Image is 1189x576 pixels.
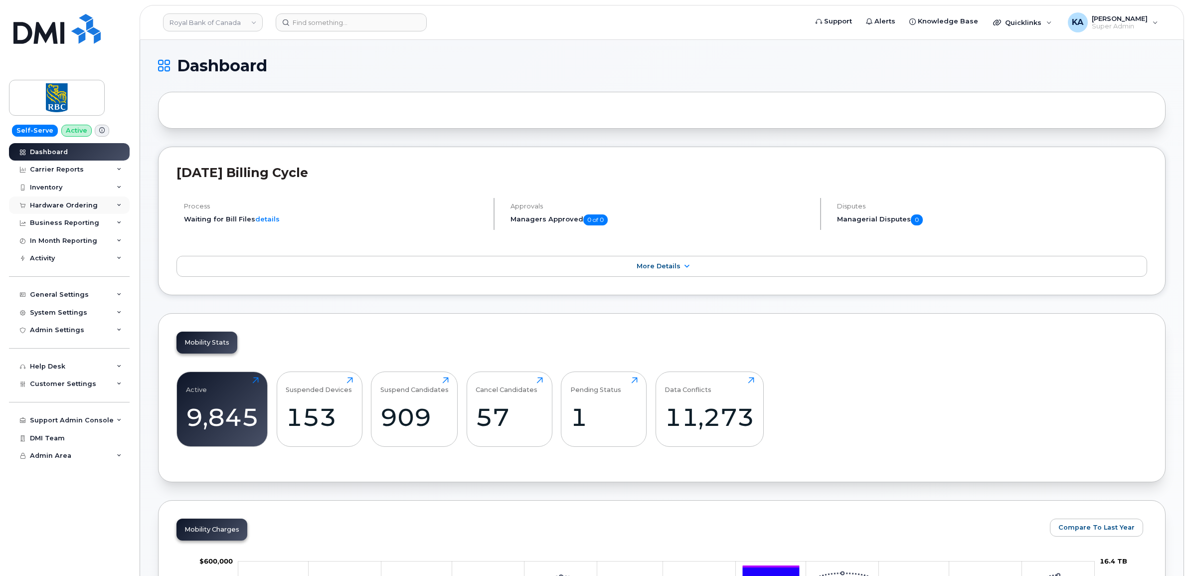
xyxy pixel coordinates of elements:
span: 0 of 0 [583,214,608,225]
div: Data Conflicts [665,377,711,393]
a: Pending Status1 [570,377,638,441]
div: 153 [286,402,353,432]
span: Compare To Last Year [1058,523,1135,532]
h5: Managerial Disputes [837,214,1147,225]
a: Suspend Candidates909 [380,377,449,441]
span: Dashboard [177,58,267,73]
div: Pending Status [570,377,621,393]
a: Data Conflicts11,273 [665,377,754,441]
div: 9,845 [186,402,259,432]
div: 11,273 [665,402,754,432]
div: 909 [380,402,449,432]
div: 1 [570,402,638,432]
tspan: 16.4 TB [1100,557,1127,565]
button: Compare To Last Year [1050,519,1143,537]
a: details [255,215,280,223]
a: Active9,845 [186,377,259,441]
g: $0 [199,557,233,565]
h4: Approvals [510,202,812,210]
h4: Disputes [837,202,1147,210]
div: Cancel Candidates [476,377,537,393]
li: Waiting for Bill Files [184,214,485,224]
h4: Process [184,202,485,210]
div: Suspend Candidates [380,377,449,393]
div: Active [186,377,207,393]
div: Suspended Devices [286,377,352,393]
span: 0 [911,214,923,225]
span: More Details [637,262,680,270]
a: Cancel Candidates57 [476,377,543,441]
h5: Managers Approved [510,214,812,225]
a: Suspended Devices153 [286,377,353,441]
h2: [DATE] Billing Cycle [176,165,1147,180]
div: 57 [476,402,543,432]
tspan: $600,000 [199,557,233,565]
